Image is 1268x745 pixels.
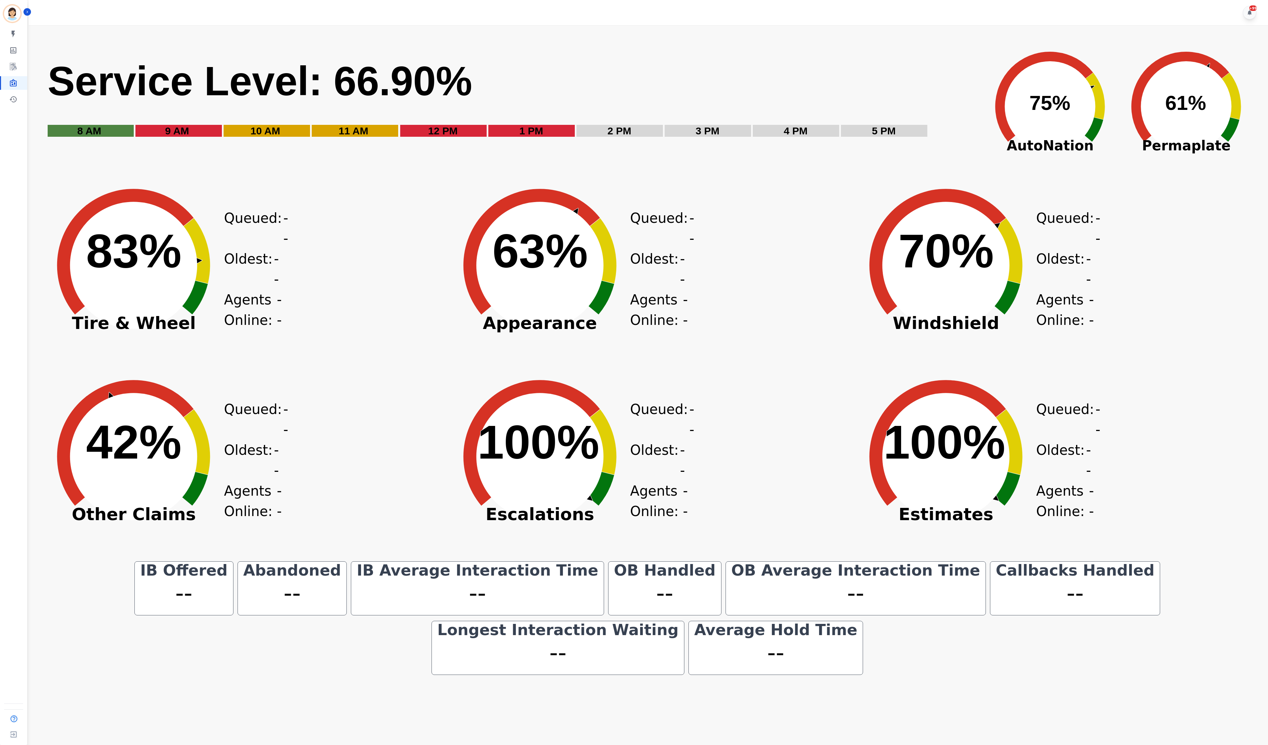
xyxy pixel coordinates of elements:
[1036,399,1087,440] div: Queued:
[165,125,189,136] text: 9 AM
[355,575,600,611] div: --
[630,208,681,249] div: Queued:
[607,125,631,136] text: 2 PM
[630,289,688,330] div: Agents Online:
[630,399,681,440] div: Queued:
[274,440,279,481] span: --
[47,56,978,147] svg: Service Level: 0%
[446,511,634,518] span: Escalations
[283,399,288,440] span: --
[1036,440,1087,481] div: Oldest:
[283,208,288,249] span: --
[436,625,680,635] div: Longest Interaction Waiting
[224,208,275,249] div: Queued:
[730,566,981,575] div: OB Average Interaction Time
[242,575,342,611] div: --
[40,320,227,327] span: Tire & Wheel
[693,635,859,670] div: --
[139,566,229,575] div: IB Offered
[982,135,1118,156] span: AutoNation
[274,249,279,289] span: --
[277,289,282,330] span: --
[1029,92,1070,114] text: 75%
[355,566,600,575] div: IB Average Interaction Time
[224,481,282,521] div: Agents Online:
[1165,92,1206,114] text: 61%
[1036,481,1094,521] div: Agents Online:
[48,58,472,104] text: Service Level: 66.90%
[683,289,688,330] span: --
[224,289,282,330] div: Agents Online:
[242,566,342,575] div: Abandoned
[477,415,599,469] text: 100%
[1086,440,1091,481] span: --
[1089,481,1094,521] span: --
[1089,289,1094,330] span: --
[689,208,694,249] span: --
[883,415,1005,469] text: 100%
[86,415,181,469] text: 42%
[277,481,282,521] span: --
[1095,399,1100,440] span: --
[77,125,101,136] text: 8 AM
[1036,249,1087,289] div: Oldest:
[224,440,275,481] div: Oldest:
[1118,135,1254,156] span: Permaplate
[40,511,227,518] span: Other Claims
[680,440,685,481] span: --
[852,320,1040,327] span: Windshield
[428,125,458,136] text: 12 PM
[613,566,717,575] div: OB Handled
[139,575,229,611] div: --
[224,399,275,440] div: Queued:
[436,635,680,670] div: --
[898,224,994,278] text: 70%
[1036,208,1087,249] div: Queued:
[446,320,634,327] span: Appearance
[683,481,688,521] span: --
[339,125,368,136] text: 11 AM
[224,249,275,289] div: Oldest:
[492,224,588,278] text: 63%
[613,575,717,611] div: --
[693,625,859,635] div: Average Hold Time
[1249,5,1257,11] div: +99
[852,511,1040,518] span: Estimates
[994,566,1156,575] div: Callbacks Handled
[86,224,181,278] text: 83%
[630,249,681,289] div: Oldest:
[730,575,981,611] div: --
[680,249,685,289] span: --
[519,125,543,136] text: 1 PM
[4,5,20,22] img: Bordered avatar
[784,125,808,136] text: 4 PM
[1095,208,1100,249] span: --
[872,125,896,136] text: 5 PM
[630,440,681,481] div: Oldest:
[1086,249,1091,289] span: --
[696,125,719,136] text: 3 PM
[994,575,1156,611] div: --
[630,481,688,521] div: Agents Online:
[689,399,694,440] span: --
[250,125,280,136] text: 10 AM
[1036,289,1094,330] div: Agents Online:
